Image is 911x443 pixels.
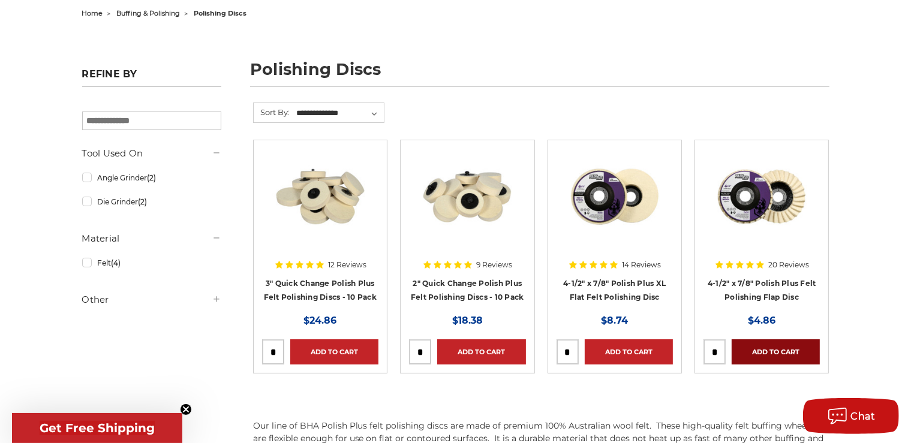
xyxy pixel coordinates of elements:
[40,421,155,435] span: Get Free Shipping
[851,411,876,422] span: Chat
[803,398,899,434] button: Chat
[82,68,221,87] h5: Refine by
[328,261,366,269] span: 12 Reviews
[732,339,820,364] a: Add to Cart
[452,315,483,326] span: $18.38
[703,149,820,265] a: buffing and polishing felt flap disc
[117,9,181,17] a: buffing & polishing
[567,149,663,245] img: 4.5 inch extra thick felt disc
[601,315,628,326] span: $8.74
[12,413,182,443] div: Get Free ShippingClose teaser
[437,339,525,364] a: Add to Cart
[303,315,336,326] span: $24.86
[557,149,673,265] a: 4.5 inch extra thick felt disc
[82,231,221,246] h5: Material
[563,279,666,302] a: 4-1/2" x 7/8" Polish Plus XL Flat Felt Polishing Disc
[748,315,775,326] span: $4.86
[262,149,378,265] a: 3 inch polishing felt roloc discs
[411,279,524,302] a: 2" Quick Change Polish Plus Felt Polishing Discs - 10 Pack
[768,261,809,269] span: 20 Reviews
[419,149,515,245] img: 2" Roloc Polishing Felt Discs
[622,261,661,269] span: 14 Reviews
[290,339,378,364] a: Add to Cart
[476,261,512,269] span: 9 Reviews
[82,9,103,17] a: home
[194,9,247,17] span: polishing discs
[82,293,221,307] h5: Other
[138,197,147,206] span: (2)
[111,258,121,267] span: (4)
[714,149,810,245] img: buffing and polishing felt flap disc
[82,191,221,212] a: Die Grinder
[250,61,829,87] h1: polishing discs
[82,167,221,188] a: Angle Grinder
[708,279,816,302] a: 4-1/2" x 7/8" Polish Plus Felt Polishing Flap Disc
[254,103,290,121] label: Sort By:
[82,252,221,273] a: Felt
[82,146,221,161] h5: Tool Used On
[295,104,384,122] select: Sort By:
[264,279,377,302] a: 3" Quick Change Polish Plus Felt Polishing Discs - 10 Pack
[272,149,368,245] img: 3 inch polishing felt roloc discs
[180,403,192,415] button: Close teaser
[409,149,525,265] a: 2" Roloc Polishing Felt Discs
[585,339,673,364] a: Add to Cart
[147,173,156,182] span: (2)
